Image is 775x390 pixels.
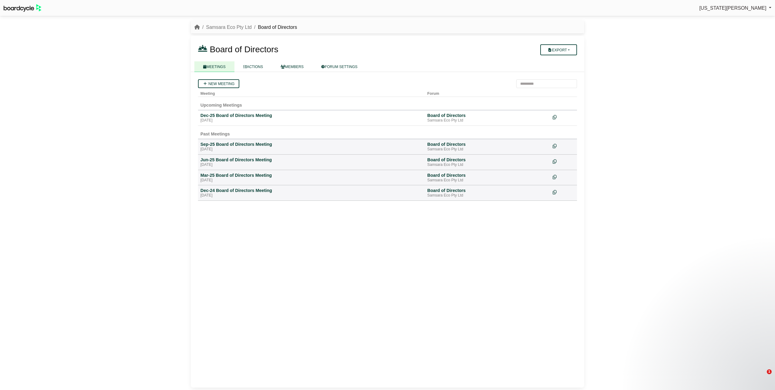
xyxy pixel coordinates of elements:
a: Board of Directors Samsara Eco Pty Ltd [427,188,548,198]
a: Mar-25 Board of Directors Meeting [DATE] [200,173,422,183]
div: Board of Directors [427,142,548,147]
div: Board of Directors [427,113,548,118]
div: Sep-25 Board of Directors Meeting [200,142,422,147]
a: Dec-25 Board of Directors Meeting [DATE] [200,113,422,123]
div: Samsara Eco Pty Ltd [427,162,548,167]
div: Samsara Eco Pty Ltd [427,178,548,183]
div: Board of Directors [427,188,548,193]
span: Board of Directors [210,45,278,54]
div: Board of Directors [427,157,548,162]
div: Dec-25 Board of Directors Meeting [200,113,422,118]
a: MEMBERS [272,61,312,72]
span: [US_STATE][PERSON_NAME] [699,5,766,11]
th: Meeting [198,88,425,97]
span: 1 [767,369,772,374]
div: [DATE] [200,147,422,152]
li: Board of Directors [252,23,297,31]
a: Dec-24 Board of Directors Meeting [DATE] [200,188,422,198]
a: Board of Directors Samsara Eco Pty Ltd [427,142,548,152]
a: Sep-25 Board of Directors Meeting [DATE] [200,142,422,152]
a: Board of Directors Samsara Eco Pty Ltd [427,113,548,123]
nav: breadcrumb [194,23,297,31]
th: Forum [425,88,550,97]
a: Board of Directors Samsara Eco Pty Ltd [427,173,548,183]
div: Make a copy [553,142,575,150]
a: Jun-25 Board of Directors Meeting [DATE] [200,157,422,167]
a: FORUM SETTINGS [312,61,366,72]
iframe: Intercom live chat [754,369,769,384]
span: Upcoming Meetings [200,103,242,108]
span: Past Meetings [200,132,230,136]
a: Samsara Eco Pty Ltd [206,25,251,30]
a: New meeting [198,79,239,88]
div: Mar-25 Board of Directors Meeting [200,173,422,178]
div: Make a copy [553,173,575,181]
a: Board of Directors Samsara Eco Pty Ltd [427,157,548,167]
div: [DATE] [200,193,422,198]
div: [DATE] [200,162,422,167]
a: [US_STATE][PERSON_NAME] [699,4,771,12]
a: ACTIONS [234,61,272,72]
div: [DATE] [200,118,422,123]
a: MEETINGS [194,61,234,72]
div: Samsara Eco Pty Ltd [427,147,548,152]
div: Board of Directors [427,173,548,178]
div: Samsara Eco Pty Ltd [427,118,548,123]
img: BoardcycleBlackGreen-aaafeed430059cb809a45853b8cf6d952af9d84e6e89e1f1685b34bfd5cb7d64.svg [4,4,41,12]
div: Dec-24 Board of Directors Meeting [200,188,422,193]
div: [DATE] [200,178,422,183]
div: Make a copy [553,188,575,196]
div: Make a copy [553,113,575,121]
div: Samsara Eco Pty Ltd [427,193,548,198]
div: Jun-25 Board of Directors Meeting [200,157,422,162]
button: Export [540,44,577,55]
div: Make a copy [553,157,575,165]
